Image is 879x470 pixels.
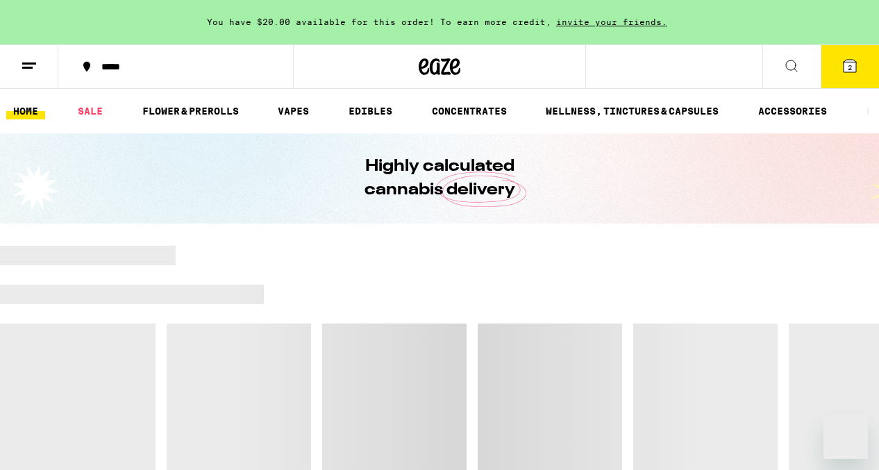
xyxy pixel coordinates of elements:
[551,17,672,26] span: invite your friends.
[207,17,551,26] span: You have $20.00 available for this order! To earn more credit,
[821,45,879,88] button: 2
[271,103,316,119] a: VAPES
[823,414,868,459] iframe: Button to launch messaging window
[135,103,246,119] a: FLOWER & PREROLLS
[751,103,834,119] a: ACCESSORIES
[6,103,45,119] a: HOME
[848,63,852,72] span: 2
[425,103,514,119] a: CONCENTRATES
[325,155,554,202] h1: Highly calculated cannabis delivery
[71,103,110,119] a: SALE
[539,103,726,119] a: WELLNESS, TINCTURES & CAPSULES
[342,103,399,119] a: EDIBLES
